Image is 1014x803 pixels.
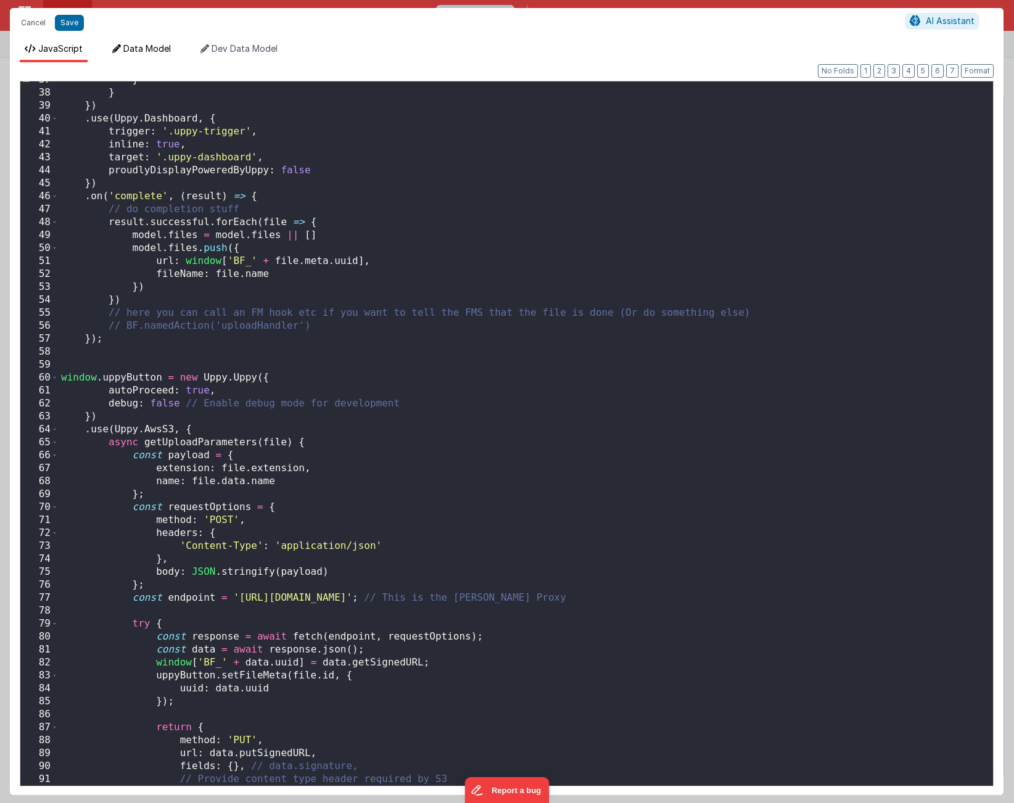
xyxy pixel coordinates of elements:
[20,449,59,462] div: 66
[20,604,59,617] div: 78
[20,294,59,307] div: 54
[20,566,59,579] div: 75
[20,721,59,734] div: 87
[20,164,59,177] div: 44
[20,384,59,397] div: 61
[20,695,59,708] div: 85
[946,64,958,78] button: 7
[20,138,59,151] div: 42
[20,540,59,553] div: 73
[20,630,59,643] div: 80
[20,423,59,436] div: 64
[20,747,59,760] div: 89
[465,777,550,803] iframe: Marker.io feedback button
[15,14,52,31] button: Cancel
[873,64,885,78] button: 2
[905,13,979,29] button: AI Assistant
[902,64,915,78] button: 4
[212,43,278,54] span: Dev Data Model
[961,64,994,78] button: Format
[20,112,59,125] div: 40
[20,216,59,229] div: 48
[20,617,59,630] div: 79
[20,514,59,527] div: 71
[20,229,59,242] div: 49
[20,553,59,566] div: 74
[20,255,59,268] div: 51
[20,307,59,319] div: 55
[20,786,59,799] div: 92
[20,760,59,773] div: 90
[20,462,59,475] div: 67
[20,475,59,488] div: 68
[20,268,59,281] div: 52
[20,501,59,514] div: 70
[926,15,975,26] span: AI Assistant
[931,64,944,78] button: 6
[20,410,59,423] div: 63
[123,43,171,54] span: Data Model
[20,345,59,358] div: 58
[20,177,59,190] div: 45
[20,397,59,410] div: 62
[20,190,59,203] div: 46
[20,436,59,449] div: 65
[818,64,858,78] button: No Folds
[20,125,59,138] div: 41
[20,99,59,112] div: 39
[20,527,59,540] div: 72
[20,358,59,371] div: 59
[20,371,59,384] div: 60
[20,319,59,332] div: 56
[20,488,59,501] div: 69
[20,203,59,216] div: 47
[860,64,871,78] button: 1
[917,64,929,78] button: 5
[888,64,900,78] button: 3
[20,656,59,669] div: 82
[20,151,59,164] div: 43
[20,86,59,99] div: 38
[20,773,59,786] div: 91
[20,734,59,747] div: 88
[20,669,59,682] div: 83
[20,643,59,656] div: 81
[38,43,83,54] span: JavaScript
[20,281,59,294] div: 53
[20,708,59,721] div: 86
[20,591,59,604] div: 77
[20,242,59,255] div: 50
[20,579,59,591] div: 76
[55,15,84,31] button: Save
[20,332,59,345] div: 57
[20,682,59,695] div: 84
